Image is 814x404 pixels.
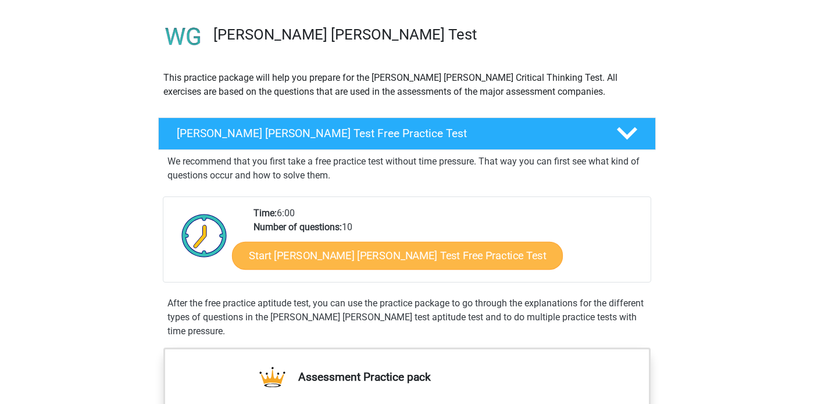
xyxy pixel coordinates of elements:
b: Time: [254,208,277,219]
p: This practice package will help you prepare for the [PERSON_NAME] [PERSON_NAME] Critical Thinking... [163,71,651,99]
a: Start [PERSON_NAME] [PERSON_NAME] Test Free Practice Test [232,242,563,270]
div: 6:00 10 [245,206,650,282]
div: After the free practice aptitude test, you can use the practice package to go through the explana... [163,296,651,338]
b: Number of questions: [254,221,342,233]
h4: [PERSON_NAME] [PERSON_NAME] Test Free Practice Test [177,127,598,140]
h3: [PERSON_NAME] [PERSON_NAME] Test [213,26,647,44]
a: [PERSON_NAME] [PERSON_NAME] Test Free Practice Test [153,117,661,150]
img: watson glaser test [159,12,208,62]
img: Clock [175,206,234,264]
p: We recommend that you first take a free practice test without time pressure. That way you can fir... [167,155,647,183]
